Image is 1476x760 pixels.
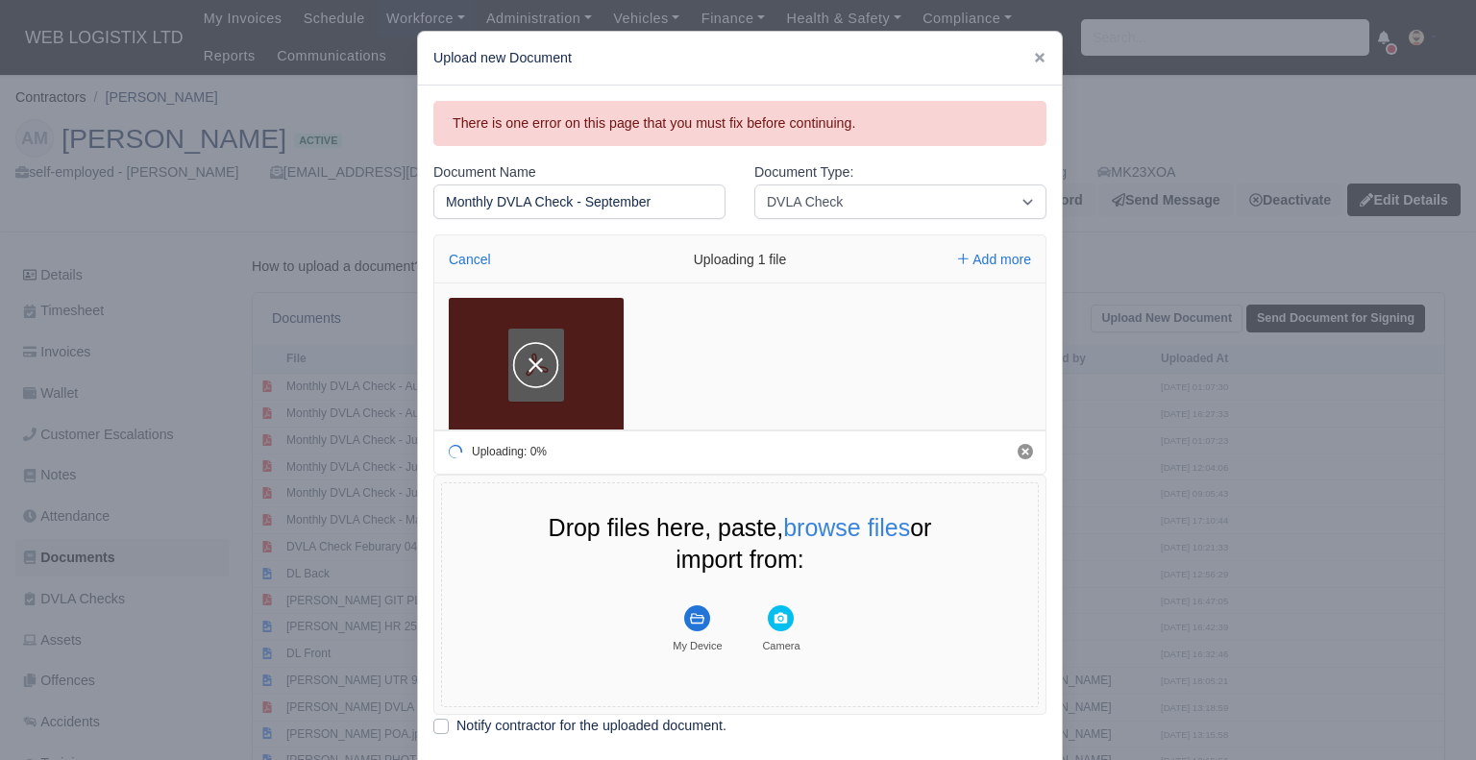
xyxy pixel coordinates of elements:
[418,32,1062,86] div: Upload new Document
[972,252,1031,267] span: Add more
[754,161,853,184] label: Document Type:
[673,639,722,652] div: My Device
[434,429,551,474] div: Uploading
[509,339,562,392] button: Cancel upload
[509,512,971,577] div: Drop files here, paste, or import from:
[783,516,910,540] button: browse files
[443,246,497,273] button: Cancel
[596,235,884,283] div: Uploading 1 file
[433,101,1046,146] div: There is one error on this page that you must fix before continuing.
[456,715,726,737] label: Notify contractor for the uploaded document.
[433,475,1046,715] div: File Uploader
[762,639,799,652] div: Camera
[1018,444,1033,459] button: Cancel
[1380,668,1476,760] iframe: Chat Widget
[950,246,1039,273] button: Add more files
[433,234,1046,475] div: File Uploader
[472,446,547,457] div: Uploading: 0%
[433,161,536,184] label: Document Name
